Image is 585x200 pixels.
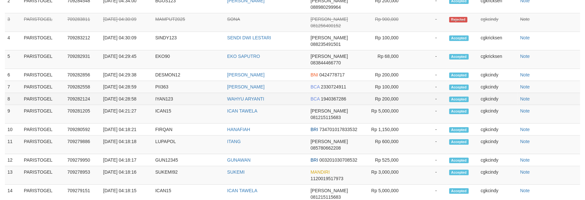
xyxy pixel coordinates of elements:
td: 709282558 [65,81,100,93]
td: Rp 5,000,000 [363,105,408,124]
span: BNI [311,72,318,77]
a: HANAFIAH [227,127,250,132]
td: SUKEMI92 [153,166,224,185]
span: BCA [311,96,320,101]
td: 709279950 [65,154,100,166]
td: LUPAPOL [153,136,224,154]
a: ITANG [227,139,241,144]
td: 709283811 [65,13,100,32]
a: Note [520,84,530,89]
a: GUNAWAN [227,157,250,163]
span: Accepted [449,127,469,133]
a: Note [520,54,530,59]
td: Rp 100,000 [363,81,408,93]
td: - [408,154,447,166]
td: IYAN123 [153,93,224,105]
td: - [408,32,447,50]
td: - [408,81,447,93]
td: PARISTOGEL [21,136,65,154]
a: ICAN TAWELA [227,188,257,193]
span: 085780662208 [311,145,341,151]
td: cgkcindy [478,69,517,81]
td: 709282856 [65,69,100,81]
td: cgkcindy [478,124,517,136]
td: PARISTOGEL [21,105,65,124]
td: Rp 68,000 [363,50,408,69]
a: Note [520,139,530,144]
a: ICAN TAWELA [227,108,257,113]
span: [PERSON_NAME] [311,139,348,144]
td: Rp 100,000 [363,32,408,50]
td: cgkcindy [478,136,517,154]
td: cgkcindy [478,166,517,185]
span: 081256400152 [311,23,341,28]
td: 4 [5,32,21,50]
td: [DATE] 04:30:09 [101,13,153,32]
td: cgkricksen [478,50,517,69]
span: Accepted [449,158,469,163]
span: 003201030708532 [319,157,357,163]
a: SONA [227,17,240,22]
td: - [408,50,447,69]
a: Note [520,35,530,40]
span: 1940367286 [321,96,346,101]
td: [DATE] 04:28:58 [101,93,153,105]
span: 081215115683 [311,115,341,120]
td: PARISTOGEL [21,124,65,136]
td: cgkricksen [478,32,517,50]
td: MAMPUT2025 [153,13,224,32]
span: Accepted [449,170,469,175]
td: [DATE] 04:28:59 [101,81,153,93]
td: 11 [5,136,21,154]
td: PARISTOGEL [21,93,65,105]
td: 709280592 [65,124,100,136]
td: - [408,93,447,105]
span: [PERSON_NAME] [311,17,348,22]
a: Note [520,188,530,193]
td: PARISTOGEL [21,166,65,185]
a: Note [520,127,530,132]
td: cgkcindy [478,154,517,166]
td: EKO90 [153,50,224,69]
td: 13 [5,166,21,185]
td: [DATE] 04:18:21 [101,124,153,136]
td: Rp 200,000 [363,93,408,105]
td: 709281205 [65,105,100,124]
span: Accepted [449,97,469,102]
span: Accepted [449,35,469,41]
td: - [408,124,447,136]
span: Accepted [449,109,469,114]
span: Accepted [449,85,469,90]
td: 10 [5,124,21,136]
span: BCA [311,84,320,89]
span: Accepted [449,54,469,60]
td: [DATE] 04:29:38 [101,69,153,81]
span: BRI [311,127,318,132]
span: Rejected [449,17,467,22]
a: SUKEMI [227,169,245,175]
td: Rp 900,000 [363,13,408,32]
td: 12 [5,154,21,166]
span: BRI [311,157,318,163]
td: PARISTOGEL [21,13,65,32]
span: [PERSON_NAME] [311,35,348,40]
a: [PERSON_NAME] [227,84,264,89]
span: Accepted [449,188,469,194]
span: 083844466770 [311,60,341,65]
td: [DATE] 04:18:18 [101,136,153,154]
td: Rp 200,000 [363,69,408,81]
td: 709283212 [65,32,100,50]
a: Note [520,96,530,101]
td: 9 [5,105,21,124]
a: WAHYU ARYANTI [227,96,264,101]
a: Note [520,157,530,163]
td: [DATE] 04:30:09 [101,32,153,50]
span: Accepted [449,73,469,78]
span: 088980299964 [311,5,341,10]
span: 734701017833532 [319,127,357,132]
td: - [408,166,447,185]
td: SINDY123 [153,32,224,50]
a: Note [520,169,530,175]
td: 8 [5,93,21,105]
td: FIRQAN [153,124,224,136]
